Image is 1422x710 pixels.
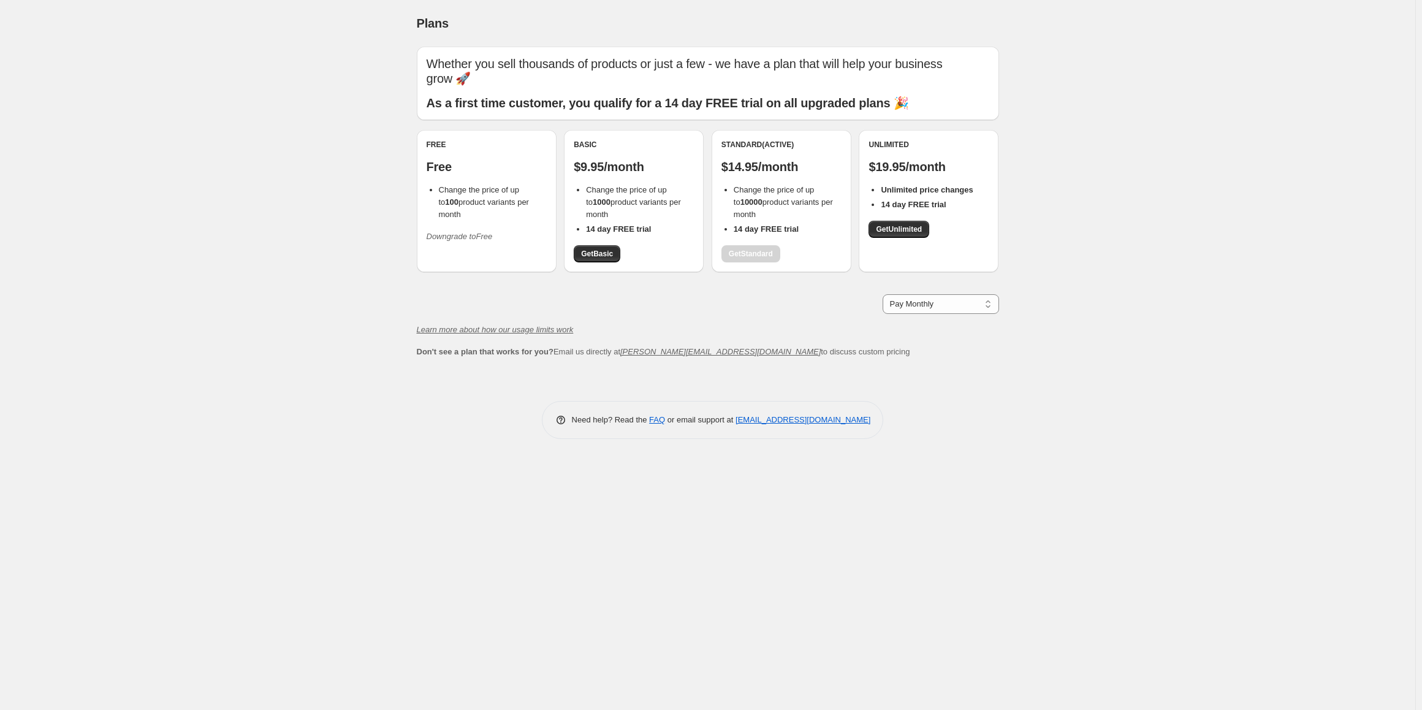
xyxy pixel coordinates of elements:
span: Change the price of up to product variants per month [439,185,529,219]
div: Standard (Active) [721,140,842,150]
span: Change the price of up to product variants per month [586,185,681,219]
p: $9.95/month [574,159,694,174]
a: [PERSON_NAME][EMAIL_ADDRESS][DOMAIN_NAME] [620,347,821,356]
p: Free [427,159,547,174]
button: Downgrade toFree [419,227,500,246]
a: FAQ [649,415,665,424]
span: Plans [417,17,449,30]
p: $19.95/month [869,159,989,174]
b: As a first time customer, you qualify for a 14 day FREE trial on all upgraded plans 🎉 [427,96,909,110]
div: Basic [574,140,694,150]
i: Downgrade to Free [427,232,493,241]
b: Unlimited price changes [881,185,973,194]
b: 10000 [740,197,762,207]
b: Don't see a plan that works for you? [417,347,553,356]
a: [EMAIL_ADDRESS][DOMAIN_NAME] [736,415,870,424]
b: 100 [445,197,458,207]
span: Get Unlimited [876,224,922,234]
div: Unlimited [869,140,989,150]
span: Change the price of up to product variants per month [734,185,833,219]
p: $14.95/month [721,159,842,174]
span: Email us directly at to discuss custom pricing [417,347,910,356]
a: Learn more about how our usage limits work [417,325,574,334]
b: 14 day FREE trial [734,224,799,234]
span: or email support at [665,415,736,424]
span: Need help? Read the [572,415,650,424]
b: 14 day FREE trial [881,200,946,209]
p: Whether you sell thousands of products or just a few - we have a plan that will help your busines... [427,56,989,86]
b: 14 day FREE trial [586,224,651,234]
span: Get Basic [581,249,613,259]
a: GetUnlimited [869,221,929,238]
a: GetBasic [574,245,620,262]
b: 1000 [593,197,610,207]
div: Free [427,140,547,150]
